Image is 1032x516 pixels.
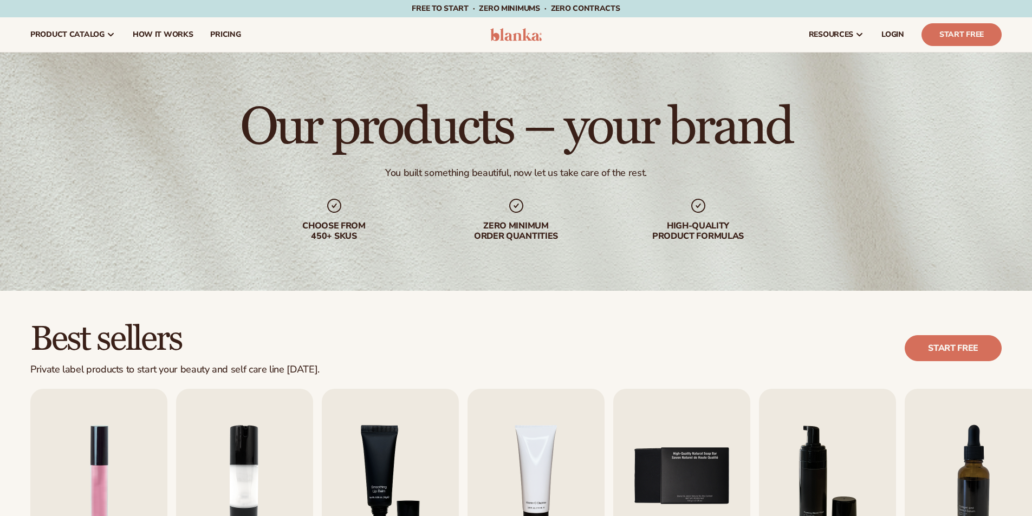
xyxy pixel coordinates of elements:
[210,30,241,39] span: pricing
[447,221,586,241] div: Zero minimum order quantities
[490,28,542,41] img: logo
[873,17,913,52] a: LOGIN
[905,335,1002,361] a: Start free
[881,30,904,39] span: LOGIN
[800,17,873,52] a: resources
[412,3,620,14] span: Free to start · ZERO minimums · ZERO contracts
[133,30,193,39] span: How It Works
[22,17,124,52] a: product catalog
[30,364,320,376] div: Private label products to start your beauty and self care line [DATE].
[265,221,404,241] div: Choose from 450+ Skus
[30,30,105,39] span: product catalog
[240,102,792,154] h1: Our products – your brand
[629,221,768,241] div: High-quality product formulas
[809,30,853,39] span: resources
[921,23,1002,46] a: Start Free
[124,17,202,52] a: How It Works
[385,167,647,179] div: You built something beautiful, now let us take care of the rest.
[202,17,249,52] a: pricing
[30,321,320,357] h2: Best sellers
